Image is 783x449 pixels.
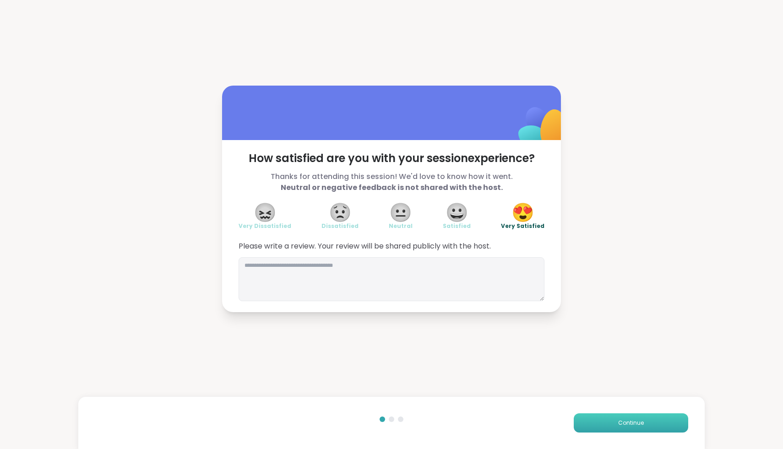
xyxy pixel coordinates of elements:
[443,222,471,230] span: Satisfied
[497,83,588,174] img: ShareWell Logomark
[321,222,359,230] span: Dissatisfied
[389,204,412,221] span: 😐
[574,413,688,433] button: Continue
[254,204,277,221] span: 😖
[239,222,291,230] span: Very Dissatisfied
[239,151,544,166] span: How satisfied are you with your session experience?
[329,204,352,221] span: 😟
[239,171,544,193] span: Thanks for attending this session! We'd love to know how it went.
[446,204,468,221] span: 😀
[501,222,544,230] span: Very Satisfied
[511,204,534,221] span: 😍
[239,241,544,252] span: Please write a review. Your review will be shared publicly with the host.
[618,419,644,427] span: Continue
[281,182,503,193] b: Neutral or negative feedback is not shared with the host.
[389,222,413,230] span: Neutral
